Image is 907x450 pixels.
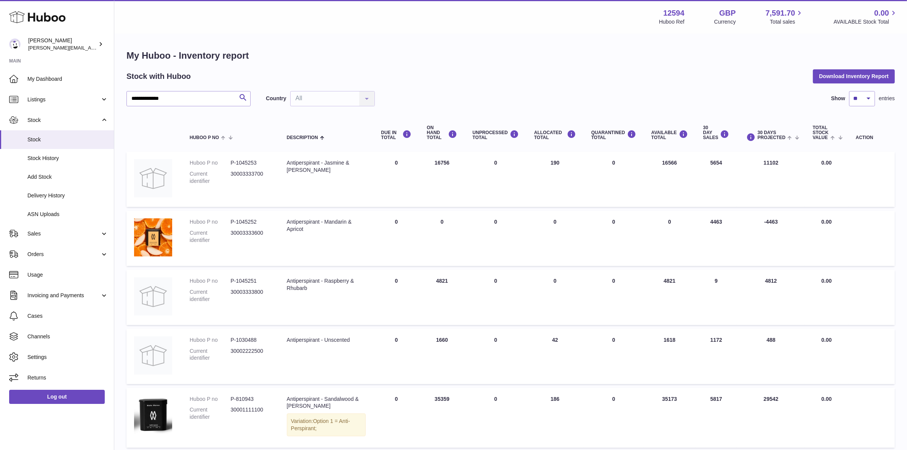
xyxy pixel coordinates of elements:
[419,270,465,325] td: 4821
[27,374,108,381] span: Returns
[373,388,419,448] td: 0
[28,45,153,51] span: [PERSON_NAME][EMAIL_ADDRESS][DOMAIN_NAME]
[612,396,615,402] span: 0
[534,130,576,140] div: ALLOCATED Total
[27,192,108,199] span: Delivery History
[526,329,584,384] td: 42
[644,152,696,207] td: 16566
[126,50,895,62] h1: My Huboo - Inventory report
[737,329,805,384] td: 488
[696,211,737,266] td: 4463
[134,159,172,197] img: product image
[737,388,805,448] td: 29542
[644,388,696,448] td: 35173
[813,69,895,83] button: Download Inventory Report
[612,219,615,225] span: 0
[190,218,230,226] dt: Huboo P no
[373,329,419,384] td: 0
[737,270,805,325] td: 4812
[27,173,108,181] span: Add Stock
[230,406,271,421] dd: 30001111100
[465,152,526,207] td: 0
[190,170,230,185] dt: Current identifier
[696,152,737,207] td: 5654
[879,95,895,102] span: entries
[813,125,829,141] span: Total stock value
[856,135,887,140] div: Action
[287,336,366,344] div: Antiperspirant - Unscented
[766,8,804,26] a: 7,591.70 Total sales
[644,329,696,384] td: 1618
[373,211,419,266] td: 0
[190,348,230,362] dt: Current identifier
[821,396,832,402] span: 0.00
[758,130,785,140] span: 30 DAYS PROJECTED
[737,211,805,266] td: -4463
[9,390,105,404] a: Log out
[381,130,411,140] div: DUE IN TOTAL
[230,218,271,226] dd: P-1045252
[373,152,419,207] td: 0
[27,251,100,258] span: Orders
[27,117,100,124] span: Stock
[134,396,172,434] img: product image
[134,218,172,256] img: product image
[833,8,898,26] a: 0.00 AVAILABLE Stock Total
[770,18,804,26] span: Total sales
[821,160,832,166] span: 0.00
[190,277,230,285] dt: Huboo P no
[287,396,366,410] div: Antiperspirant - Sandalwood & [PERSON_NAME]
[27,312,108,320] span: Cases
[230,336,271,344] dd: P-1030488
[526,211,584,266] td: 0
[526,388,584,448] td: 186
[644,211,696,266] td: 0
[465,211,526,266] td: 0
[190,336,230,344] dt: Huboo P no
[427,125,457,141] div: ON HAND Total
[419,388,465,448] td: 35359
[831,95,845,102] label: Show
[27,75,108,83] span: My Dashboard
[612,337,615,343] span: 0
[27,136,108,143] span: Stock
[612,278,615,284] span: 0
[821,219,832,225] span: 0.00
[230,277,271,285] dd: P-1045251
[230,170,271,185] dd: 30003333700
[663,8,685,18] strong: 12594
[27,333,108,340] span: Channels
[419,329,465,384] td: 1660
[134,336,172,375] img: product image
[230,288,271,303] dd: 30003333800
[821,278,832,284] span: 0.00
[833,18,898,26] span: AVAILABLE Stock Total
[291,418,350,431] span: Option 1 = Anti-Perspirant;
[287,413,366,436] div: Variation:
[659,18,685,26] div: Huboo Ref
[230,159,271,167] dd: P-1045253
[465,270,526,325] td: 0
[27,211,108,218] span: ASN Uploads
[27,271,108,279] span: Usage
[714,18,736,26] div: Currency
[27,155,108,162] span: Stock History
[27,230,100,237] span: Sales
[651,130,688,140] div: AVAILABLE Total
[9,38,21,50] img: owen@wearemakewaves.com
[28,37,97,51] div: [PERSON_NAME]
[190,135,219,140] span: Huboo P no
[373,270,419,325] td: 0
[591,130,636,140] div: QUARANTINED Total
[134,277,172,315] img: product image
[719,8,736,18] strong: GBP
[190,396,230,403] dt: Huboo P no
[230,396,271,403] dd: P-810943
[766,8,795,18] span: 7,591.70
[27,96,100,103] span: Listings
[27,292,100,299] span: Invoicing and Payments
[821,337,832,343] span: 0.00
[526,152,584,207] td: 190
[612,160,615,166] span: 0
[190,406,230,421] dt: Current identifier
